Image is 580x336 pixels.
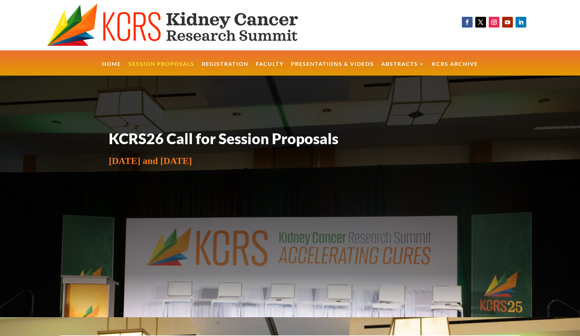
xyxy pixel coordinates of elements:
[109,129,471,152] h1: KCRS26 Call for Session Proposals
[102,61,121,76] a: Home
[462,17,473,28] a: Follow on Facebook
[256,61,284,76] a: Faculty
[475,17,486,28] a: Follow on X
[489,17,499,28] a: Follow on Instagram
[291,61,374,76] a: Presentations & Videos
[109,152,471,170] p: [DATE] and [DATE]
[381,61,425,76] a: Abstracts
[432,61,478,76] a: KCRS Archive
[502,17,513,28] a: Follow on Youtube
[516,17,526,28] a: Follow on LinkedIn
[47,3,329,47] img: KCRS generic logo wide
[202,61,248,76] a: Registration
[129,61,194,76] a: Session Proposals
